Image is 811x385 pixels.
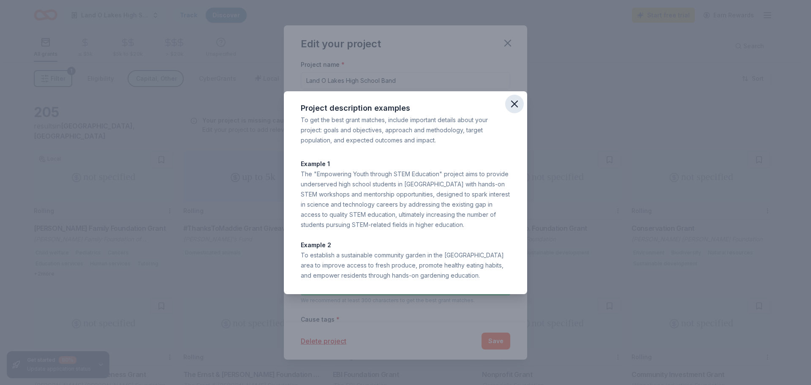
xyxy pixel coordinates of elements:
div: To get the best grant matches, include important details about your project: goals and objectives... [301,115,510,145]
div: Project description examples [301,101,510,115]
p: Example 1 [301,159,510,169]
div: The "Empowering Youth through STEM Education" project aims to provide underserved high school stu... [301,169,510,230]
div: To establish a sustainable community garden in the [GEOGRAPHIC_DATA] area to improve access to fr... [301,250,510,281]
p: Example 2 [301,240,510,250]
